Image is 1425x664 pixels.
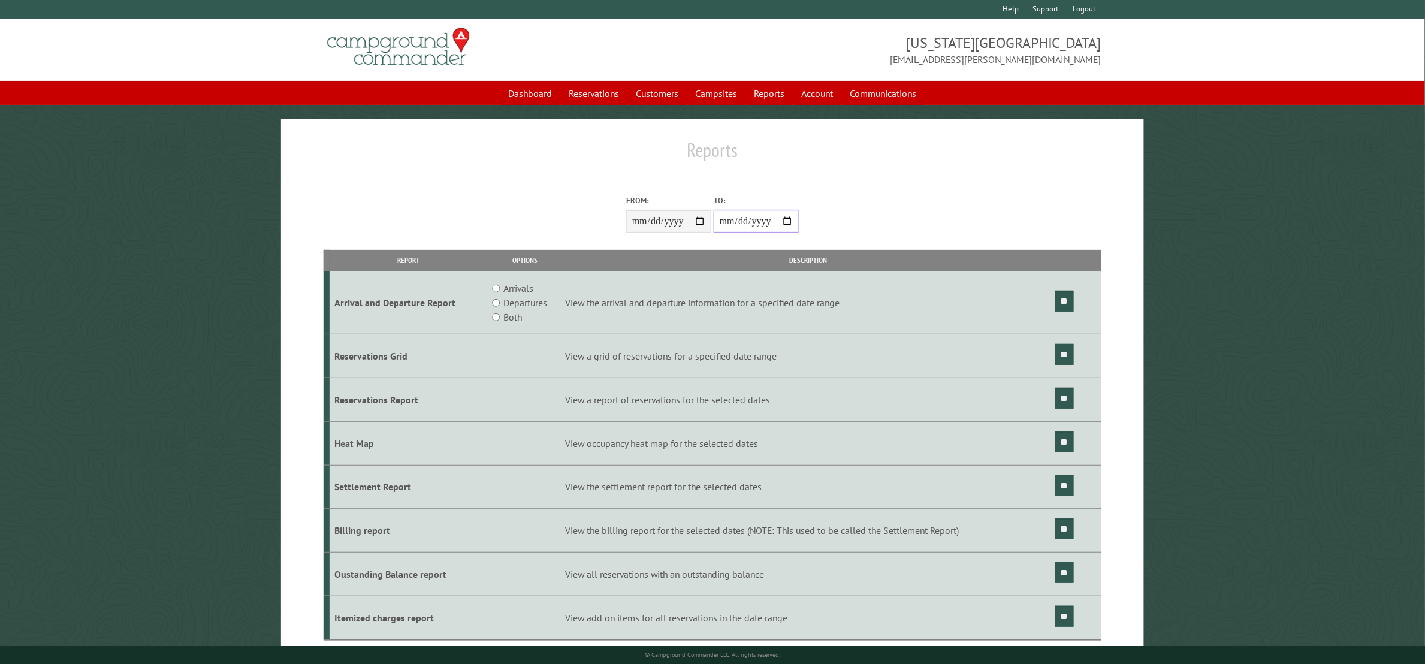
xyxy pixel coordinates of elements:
th: Options [487,250,563,271]
label: Departures [503,295,547,310]
a: Account [795,82,841,105]
a: Dashboard [502,82,560,105]
label: To: [714,195,799,206]
td: Arrival and Departure Report [330,271,487,334]
a: Reports [747,82,792,105]
td: View a grid of reservations for a specified date range [563,334,1053,378]
th: Report [330,250,487,271]
td: Oustanding Balance report [330,553,487,596]
a: Communications [843,82,924,105]
th: Description [563,250,1053,271]
td: Heat Map [330,421,487,465]
td: Billing report [330,509,487,553]
a: Reservations [562,82,627,105]
td: View the arrival and departure information for a specified date range [563,271,1053,334]
td: Reservations Report [330,378,487,421]
small: © Campground Commander LLC. All rights reserved. [645,651,780,659]
td: View occupancy heat map for the selected dates [563,421,1053,465]
td: Settlement Report [330,465,487,509]
td: Reservations Grid [330,334,487,378]
td: View the settlement report for the selected dates [563,465,1053,509]
label: Both [503,310,522,324]
td: View the billing report for the selected dates (NOTE: This used to be called the Settlement Report) [563,509,1053,553]
td: View a report of reservations for the selected dates [563,378,1053,421]
h1: Reports [324,138,1101,171]
td: View add on items for all reservations in the date range [563,596,1053,639]
td: Itemized charges report [330,596,487,639]
span: [US_STATE][GEOGRAPHIC_DATA] [EMAIL_ADDRESS][PERSON_NAME][DOMAIN_NAME] [712,33,1101,67]
img: Campground Commander [324,23,473,70]
label: From: [626,195,711,206]
label: Arrivals [503,281,533,295]
a: Campsites [689,82,745,105]
td: View all reservations with an outstanding balance [563,553,1053,596]
a: Customers [629,82,686,105]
